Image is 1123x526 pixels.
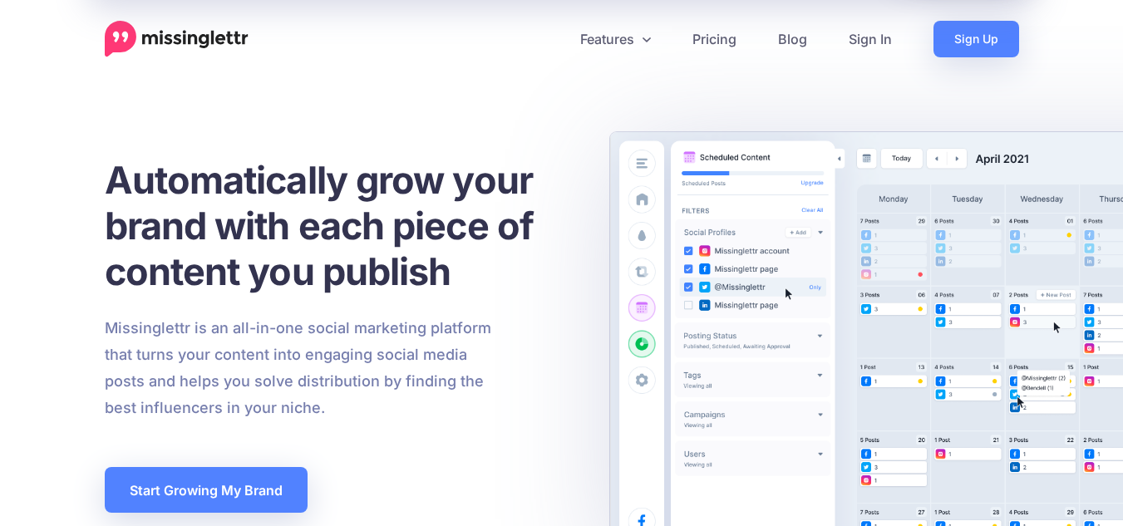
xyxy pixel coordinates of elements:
[105,21,249,57] a: Home
[757,21,828,57] a: Blog
[933,21,1019,57] a: Sign Up
[105,467,308,513] a: Start Growing My Brand
[828,21,913,57] a: Sign In
[672,21,757,57] a: Pricing
[559,21,672,57] a: Features
[105,315,492,421] p: Missinglettr is an all-in-one social marketing platform that turns your content into engaging soc...
[105,157,574,294] h1: Automatically grow your brand with each piece of content you publish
